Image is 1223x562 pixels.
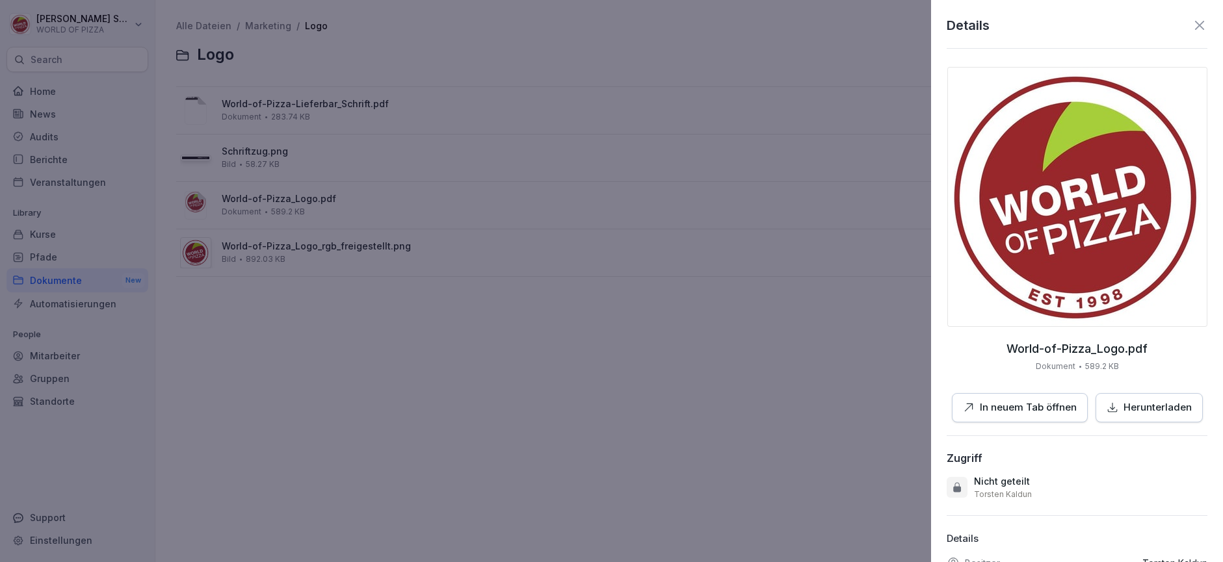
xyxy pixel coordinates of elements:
p: Dokument [1036,361,1075,372]
button: Herunterladen [1096,393,1203,422]
p: Nicht geteilt [974,475,1030,488]
p: 589.2 KB [1085,361,1119,372]
p: Details [947,16,990,35]
p: In neuem Tab öffnen [980,400,1077,415]
button: In neuem Tab öffnen [952,393,1088,422]
div: Zugriff [947,452,982,465]
p: Torsten Kaldun [974,489,1032,500]
p: Details [947,531,1207,546]
img: thumbnail [947,67,1207,327]
p: World-of-Pizza_Logo.pdf [1006,342,1148,355]
p: Herunterladen [1124,400,1192,415]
